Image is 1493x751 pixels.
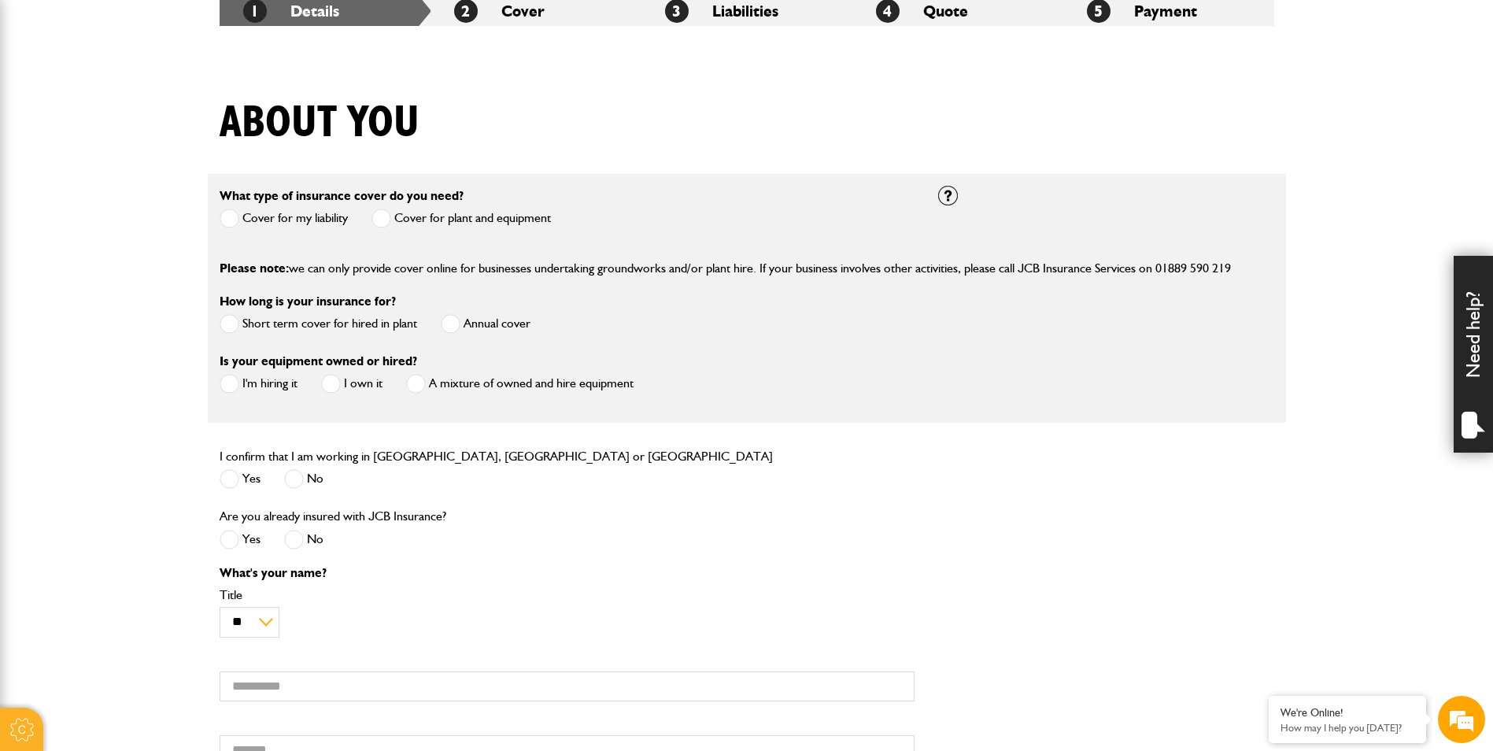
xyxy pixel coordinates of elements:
[82,88,264,109] div: Chat with us now
[220,261,289,276] span: Please note:
[284,530,323,549] label: No
[284,469,323,489] label: No
[1281,722,1414,734] p: How may I help you today?
[220,295,396,308] label: How long is your insurance for?
[220,450,773,463] label: I confirm that I am working in [GEOGRAPHIC_DATA], [GEOGRAPHIC_DATA] or [GEOGRAPHIC_DATA]
[441,314,530,334] label: Annual cover
[371,209,551,228] label: Cover for plant and equipment
[220,530,261,549] label: Yes
[20,285,287,472] textarea: Type your message and hit 'Enter'
[220,97,419,150] h1: About you
[220,355,417,368] label: Is your equipment owned or hired?
[406,374,634,394] label: A mixture of owned and hire equipment
[27,87,66,109] img: d_20077148190_company_1631870298795_20077148190
[220,374,297,394] label: I'm hiring it
[321,374,382,394] label: I own it
[20,146,287,180] input: Enter your last name
[220,589,915,601] label: Title
[220,510,446,523] label: Are you already insured with JCB Insurance?
[220,258,1274,279] p: we can only provide cover online for businesses undertaking groundworks and/or plant hire. If you...
[20,192,287,227] input: Enter your email address
[220,469,261,489] label: Yes
[20,239,287,273] input: Enter your phone number
[1281,706,1414,720] div: We're Online!
[220,314,417,334] label: Short term cover for hired in plant
[1454,256,1493,453] div: Need help?
[220,190,464,202] label: What type of insurance cover do you need?
[258,8,296,46] div: Minimize live chat window
[220,567,915,579] p: What's your name?
[214,485,286,506] em: Start Chat
[220,209,348,228] label: Cover for my liability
